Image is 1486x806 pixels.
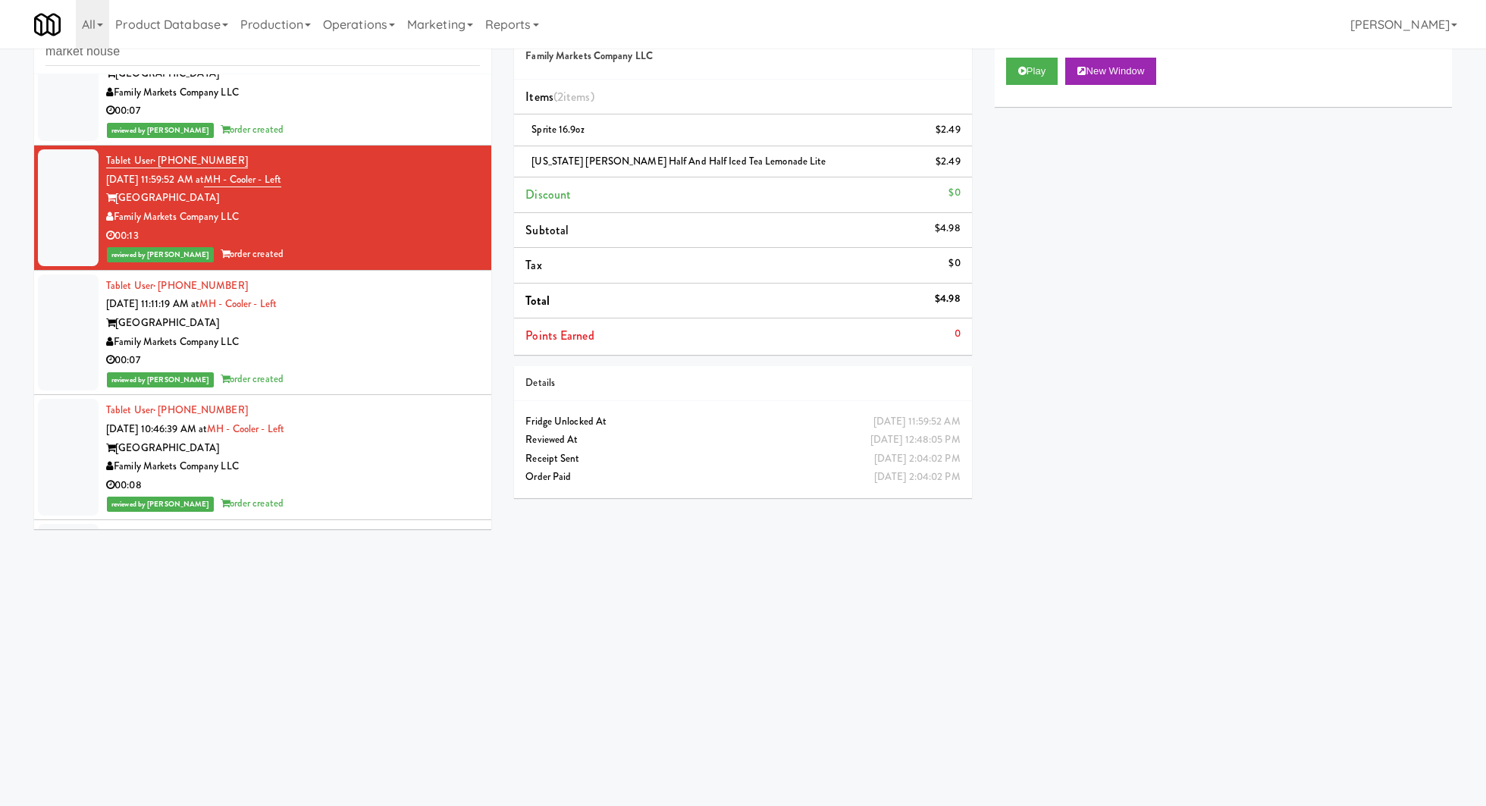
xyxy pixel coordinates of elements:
[221,246,284,261] span: order created
[525,412,960,431] div: Fridge Unlocked At
[204,172,281,187] a: MH - Cooler - Left
[1065,58,1156,85] button: New Window
[106,314,480,333] div: [GEOGRAPHIC_DATA]
[955,325,961,343] div: 0
[106,83,480,102] div: Family Markets Company LLC
[207,422,284,436] a: MH - Cooler - Left
[531,154,826,168] span: [US_STATE] [PERSON_NAME] Half and Half Iced Tea Lemonade Lite
[525,186,571,203] span: Discount
[525,327,594,344] span: Points Earned
[106,351,480,370] div: 00:07
[34,21,491,146] li: Tablet User· [PHONE_NUMBER][DATE] 11:11:54 AM atMH - Pantry - Right[GEOGRAPHIC_DATA]Family Market...
[106,476,480,495] div: 00:08
[106,278,248,293] a: Tablet User· [PHONE_NUMBER]
[948,183,960,202] div: $0
[936,152,961,171] div: $2.49
[199,296,277,311] a: MH - Cooler - Left
[936,121,961,140] div: $2.49
[873,412,961,431] div: [DATE] 11:59:52 AM
[874,468,961,487] div: [DATE] 2:04:02 PM
[106,457,480,476] div: Family Markets Company LLC
[525,256,541,274] span: Tax
[153,403,248,417] span: · [PHONE_NUMBER]
[34,11,61,38] img: Micromart
[106,227,480,246] div: 00:13
[221,122,284,136] span: order created
[107,123,214,138] span: reviewed by [PERSON_NAME]
[525,292,550,309] span: Total
[221,372,284,386] span: order created
[935,219,961,238] div: $4.98
[525,221,569,239] span: Subtotal
[525,51,960,62] h5: Family Markets Company LLC
[34,146,491,271] li: Tablet User· [PHONE_NUMBER][DATE] 11:59:52 AM atMH - Cooler - Left[GEOGRAPHIC_DATA]Family Markets...
[525,88,594,105] span: Items
[221,496,284,510] span: order created
[106,422,207,436] span: [DATE] 10:46:39 AM at
[525,450,960,469] div: Receipt Sent
[106,208,480,227] div: Family Markets Company LLC
[106,333,480,352] div: Family Markets Company LLC
[106,296,199,311] span: [DATE] 11:11:19 AM at
[563,88,591,105] ng-pluralize: items
[106,528,248,542] a: Tablet User· [PHONE_NUMBER]
[107,372,214,387] span: reviewed by [PERSON_NAME]
[45,38,480,66] input: Search vision orders
[153,278,248,293] span: · [PHONE_NUMBER]
[106,403,248,417] a: Tablet User· [PHONE_NUMBER]
[106,64,480,83] div: [GEOGRAPHIC_DATA]
[553,88,594,105] span: (2 )
[34,395,491,520] li: Tablet User· [PHONE_NUMBER][DATE] 10:46:39 AM atMH - Cooler - Left[GEOGRAPHIC_DATA]Family Markets...
[106,439,480,458] div: [GEOGRAPHIC_DATA]
[531,122,584,136] span: Sprite 16.9oz
[34,271,491,396] li: Tablet User· [PHONE_NUMBER][DATE] 11:11:19 AM atMH - Cooler - Left[GEOGRAPHIC_DATA]Family Markets...
[525,374,960,393] div: Details
[948,254,960,273] div: $0
[106,172,204,187] span: [DATE] 11:59:52 AM at
[153,153,248,168] span: · [PHONE_NUMBER]
[874,450,961,469] div: [DATE] 2:04:02 PM
[153,528,248,542] span: · [PHONE_NUMBER]
[525,431,960,450] div: Reviewed At
[106,189,480,208] div: [GEOGRAPHIC_DATA]
[1006,58,1058,85] button: Play
[870,431,961,450] div: [DATE] 12:48:05 PM
[525,468,960,487] div: Order Paid
[107,247,214,262] span: reviewed by [PERSON_NAME]
[107,497,214,512] span: reviewed by [PERSON_NAME]
[935,290,961,309] div: $4.98
[106,153,248,168] a: Tablet User· [PHONE_NUMBER]
[34,520,491,645] li: Tablet User· [PHONE_NUMBER][DATE] 9:41:25 AM atMH - Cooler - Left[GEOGRAPHIC_DATA]Family Markets ...
[106,102,480,121] div: 00:07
